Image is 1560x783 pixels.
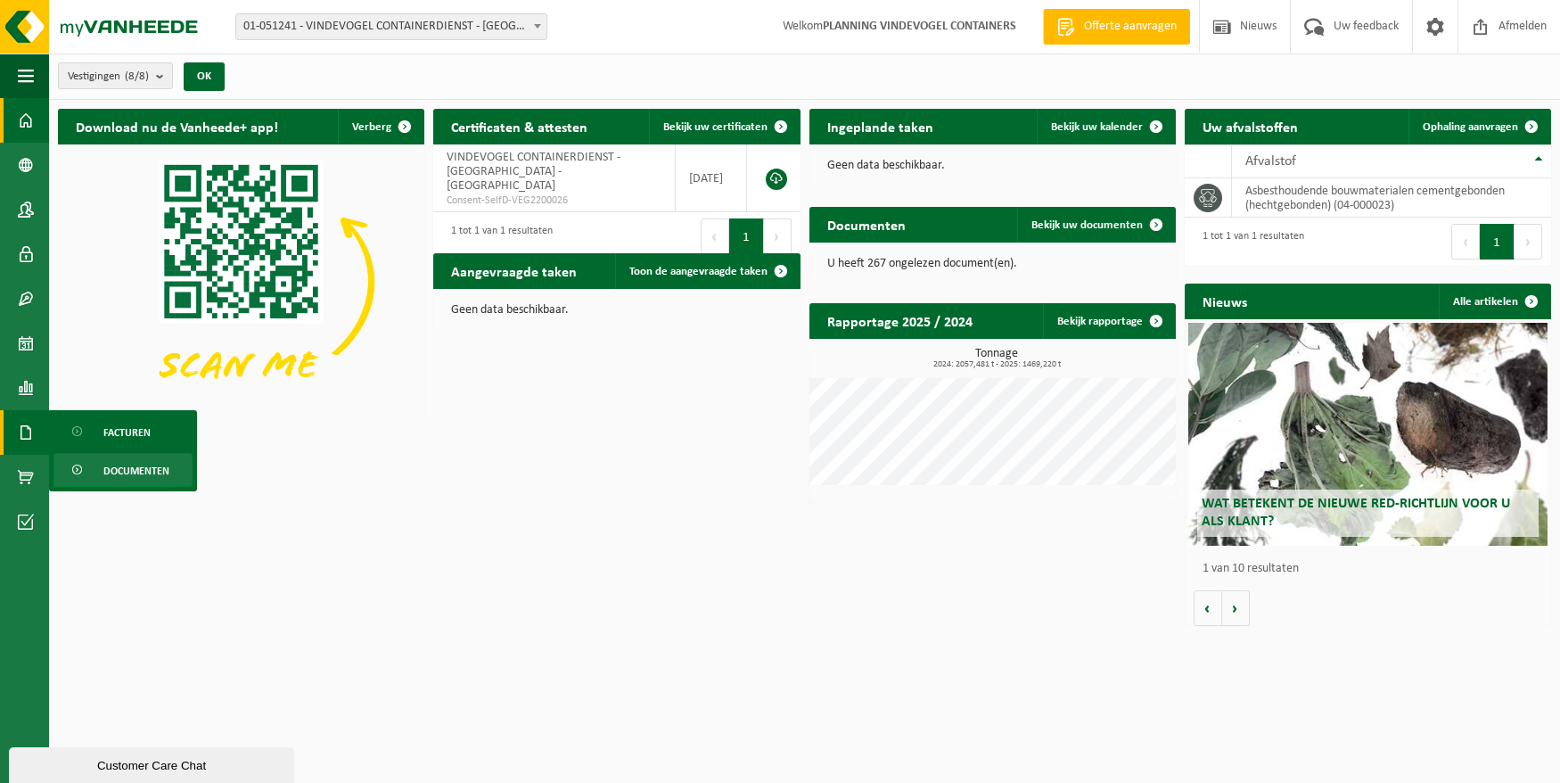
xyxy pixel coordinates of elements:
[235,13,547,40] span: 01-051241 - VINDEVOGEL CONTAINERDIENST - OUDENAARDE - OUDENAARDE
[1037,109,1174,144] a: Bekijk uw kalender
[1202,497,1510,528] span: Wat betekent de nieuwe RED-richtlijn voor u als klant?
[1232,178,1551,218] td: asbesthoudende bouwmaterialen cementgebonden (hechtgebonden) (04-000023)
[433,109,605,144] h2: Certificaten & attesten
[818,348,1176,369] h3: Tonnage
[1017,207,1174,243] a: Bekijk uw documenten
[53,453,193,487] a: Documenten
[1080,18,1181,36] span: Offerte aanvragen
[1480,224,1515,260] button: 1
[615,253,799,289] a: Toon de aangevraagde taken
[1194,222,1304,261] div: 1 tot 1 van 1 resultaten
[1043,9,1190,45] a: Offerte aanvragen
[827,160,1158,172] p: Geen data beschikbaar.
[1188,323,1548,546] a: Wat betekent de nieuwe RED-richtlijn voor u als klant?
[352,121,391,133] span: Verberg
[1194,590,1222,626] button: Vorige
[818,360,1176,369] span: 2024: 2057,481 t - 2025: 1469,220 t
[676,144,747,212] td: [DATE]
[729,218,764,254] button: 1
[823,20,1016,33] strong: PLANNING VINDEVOGEL CONTAINERS
[809,303,990,338] h2: Rapportage 2025 / 2024
[1439,284,1549,319] a: Alle artikelen
[447,151,620,193] span: VINDEVOGEL CONTAINERDIENST - [GEOGRAPHIC_DATA] - [GEOGRAPHIC_DATA]
[1222,590,1250,626] button: Volgende
[764,218,792,254] button: Next
[447,194,661,208] span: Consent-SelfD-VEG2200026
[451,304,782,317] p: Geen data beschikbaar.
[663,121,768,133] span: Bekijk uw certificaten
[1515,224,1542,260] button: Next
[103,454,169,488] span: Documenten
[1185,109,1316,144] h2: Uw afvalstoffen
[1245,154,1296,169] span: Afvalstof
[68,63,149,90] span: Vestigingen
[809,207,924,242] h2: Documenten
[1408,109,1549,144] a: Ophaling aanvragen
[701,218,729,254] button: Previous
[58,109,296,144] h2: Download nu de Vanheede+ app!
[1185,284,1265,318] h2: Nieuws
[442,217,553,256] div: 1 tot 1 van 1 resultaten
[1423,121,1518,133] span: Ophaling aanvragen
[1451,224,1480,260] button: Previous
[827,258,1158,270] p: U heeft 267 ongelezen document(en).
[58,62,173,89] button: Vestigingen(8/8)
[58,144,424,419] img: Download de VHEPlus App
[184,62,225,91] button: OK
[1031,219,1143,231] span: Bekijk uw documenten
[629,266,768,277] span: Toon de aangevraagde taken
[1203,563,1542,575] p: 1 van 10 resultaten
[1043,303,1174,339] a: Bekijk rapportage
[649,109,799,144] a: Bekijk uw certificaten
[433,253,595,288] h2: Aangevraagde taken
[125,70,149,82] count: (8/8)
[338,109,423,144] button: Verberg
[236,14,546,39] span: 01-051241 - VINDEVOGEL CONTAINERDIENST - OUDENAARDE - OUDENAARDE
[53,415,193,449] a: Facturen
[9,744,298,783] iframe: chat widget
[1051,121,1143,133] span: Bekijk uw kalender
[103,416,151,449] span: Facturen
[809,109,951,144] h2: Ingeplande taken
